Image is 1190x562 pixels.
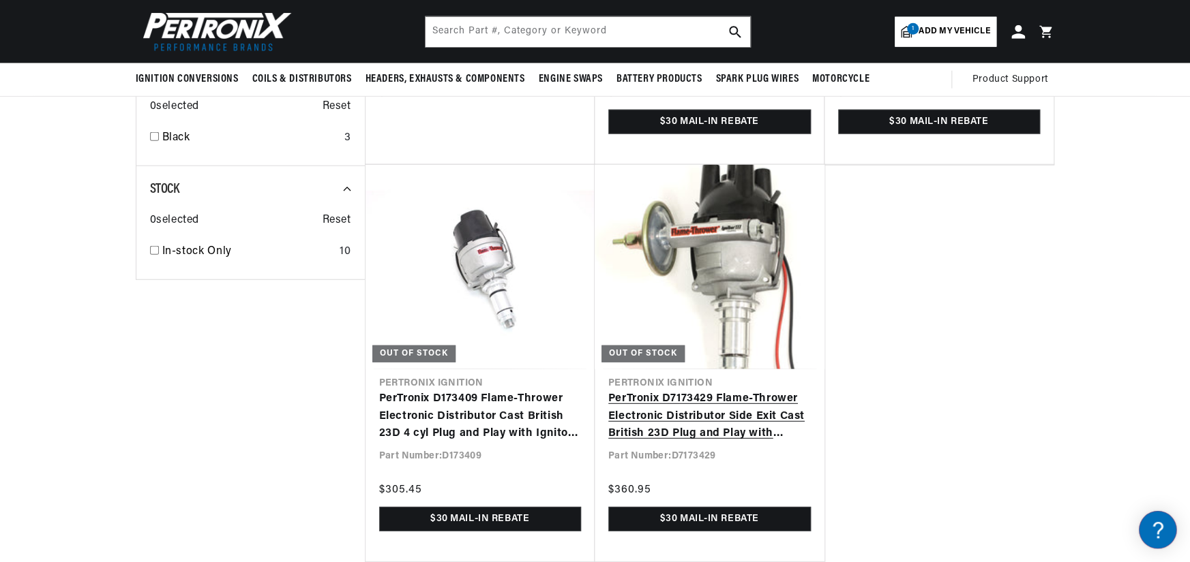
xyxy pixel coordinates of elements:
[162,129,339,147] a: Black
[14,284,259,305] a: Orders FAQ
[136,8,293,55] img: Pertronix
[14,207,259,220] div: Shipping
[919,25,990,38] span: Add my vehicle
[608,390,811,443] a: PerTronix D7173429 Flame-Thrower Electronic Distributor Side Exit Cast British 23D Plug and Play ...
[252,72,352,87] span: Coils & Distributors
[359,63,532,95] summary: Headers, Exhausts & Components
[972,63,1055,96] summary: Product Support
[246,63,359,95] summary: Coils & Distributors
[340,243,351,261] div: 10
[14,228,259,249] a: Shipping FAQs
[150,212,199,230] span: 0 selected
[366,72,525,87] span: Headers, Exhausts & Components
[14,151,259,163] div: JBA Performance Exhaust
[379,390,581,443] a: PerTronix D173409 Flame-Thrower Electronic Distributor Cast British 23D 4 cyl Plug and Play with ...
[136,72,239,87] span: Ignition Conversions
[150,183,179,196] span: Stock
[14,263,259,276] div: Orders
[150,98,199,116] span: 0 selected
[426,17,750,47] input: Search Part #, Category or Keyword
[812,72,869,87] span: Motorcycle
[539,72,603,87] span: Engine Swaps
[14,364,259,388] button: Contact Us
[14,319,259,332] div: Payment, Pricing, and Promotions
[323,212,351,230] span: Reset
[344,129,351,147] div: 3
[188,392,263,405] a: POWERED BY ENCHANT
[14,95,259,108] div: Ignition Products
[610,63,709,95] summary: Battery Products
[14,341,259,362] a: Payment, Pricing, and Promotions FAQ
[972,72,1048,87] span: Product Support
[715,72,799,87] span: Spark Plug Wires
[805,63,876,95] summary: Motorcycle
[895,17,996,47] a: 1Add my vehicle
[14,172,259,193] a: FAQs
[532,63,610,95] summary: Engine Swaps
[162,243,335,261] a: In-stock Only
[323,98,351,116] span: Reset
[907,23,919,35] span: 1
[709,63,805,95] summary: Spark Plug Wires
[14,116,259,137] a: FAQ
[136,63,246,95] summary: Ignition Conversions
[720,17,750,47] button: search button
[616,72,702,87] span: Battery Products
